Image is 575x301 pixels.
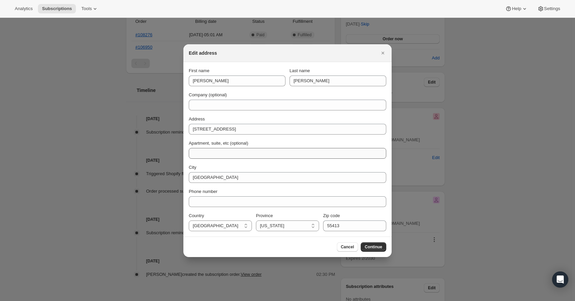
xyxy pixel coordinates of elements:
[189,189,217,194] span: Phone number
[81,6,92,11] span: Tools
[341,244,354,250] span: Cancel
[378,48,388,58] button: Close
[189,213,204,218] span: Country
[11,4,37,13] button: Analytics
[501,4,532,13] button: Help
[544,6,560,11] span: Settings
[15,6,33,11] span: Analytics
[337,242,358,252] button: Cancel
[77,4,102,13] button: Tools
[512,6,521,11] span: Help
[189,50,217,56] h2: Edit address
[533,4,564,13] button: Settings
[552,271,568,288] div: Open Intercom Messenger
[361,242,386,252] button: Continue
[189,141,248,146] span: Apartment, suite, etc (optional)
[365,244,382,250] span: Continue
[290,68,310,73] span: Last name
[38,4,76,13] button: Subscriptions
[256,213,273,218] span: Province
[189,165,196,170] span: City
[323,213,340,218] span: Zip code
[189,92,227,97] span: Company (optional)
[189,68,209,73] span: First name
[189,116,205,121] span: Address
[42,6,72,11] span: Subscriptions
